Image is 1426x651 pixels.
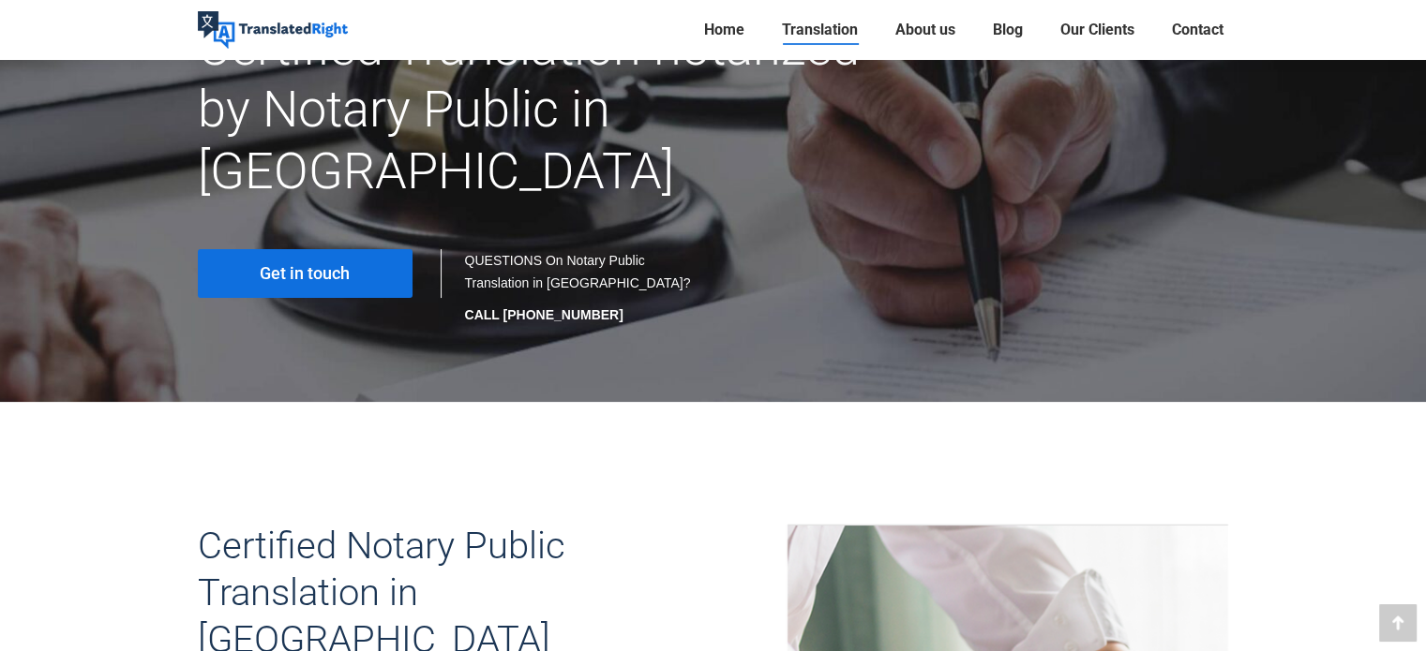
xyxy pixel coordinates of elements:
[987,17,1028,43] a: Blog
[776,17,863,43] a: Translation
[1060,21,1134,39] span: Our Clients
[698,17,750,43] a: Home
[782,21,858,39] span: Translation
[465,307,623,322] strong: CALL [PHONE_NUMBER]
[198,11,348,49] img: Translated Right
[1172,21,1223,39] span: Contact
[465,249,695,326] div: QUESTIONS On Notary Public Translation in [GEOGRAPHIC_DATA]?
[198,17,876,202] h1: Certified Translation notarized by Notary Public in [GEOGRAPHIC_DATA]
[890,17,961,43] a: About us
[198,249,413,298] a: Get in touch
[993,21,1023,39] span: Blog
[260,264,350,283] span: Get in touch
[895,21,955,39] span: About us
[1166,17,1229,43] a: Contact
[1055,17,1140,43] a: Our Clients
[704,21,744,39] span: Home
